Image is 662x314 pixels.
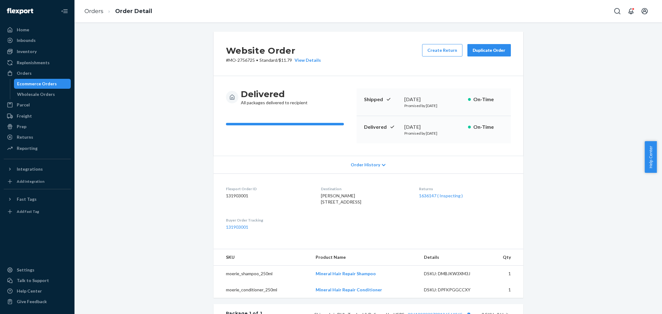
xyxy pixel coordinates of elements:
a: Parcel [4,100,71,110]
th: Product Name [311,249,419,266]
div: Orders [17,70,32,76]
div: Replenishments [17,60,50,66]
p: # MO-2756725 / $11.79 [226,57,321,63]
dt: Flexport Order ID [226,186,311,191]
a: Inventory [4,47,71,56]
button: Integrations [4,164,71,174]
span: [PERSON_NAME] [STREET_ADDRESS] [321,193,361,204]
p: Promised by [DATE] [404,103,463,108]
td: moerie_shampoo_250ml [214,266,311,282]
a: Mineral Hair Repair Conditioner [316,287,382,292]
a: Freight [4,111,71,121]
div: Inbounds [17,37,36,43]
a: 1636147 ( Inspecting ) [419,193,463,198]
button: View Details [292,57,321,63]
div: [DATE] [404,96,463,103]
p: On-Time [473,123,503,131]
div: Parcel [17,102,30,108]
button: Open Search Box [611,5,624,17]
div: All packages delivered to recipient [241,88,308,106]
a: Orders [4,68,71,78]
div: Reporting [17,145,38,151]
a: Returns [4,132,71,142]
a: Orders [84,8,103,15]
p: Shipped [364,96,399,103]
div: DSKU: DPFKPGGCCXY [424,287,482,293]
a: Replenishments [4,58,71,68]
th: Details [419,249,487,266]
button: Open account menu [638,5,651,17]
button: Give Feedback [4,297,71,307]
a: Prep [4,122,71,132]
span: • [256,57,258,63]
dt: Returns [419,186,511,191]
p: On-Time [473,96,503,103]
div: Add Fast Tag [17,209,39,214]
span: Standard [259,57,277,63]
div: Integrations [17,166,43,172]
a: Add Integration [4,177,71,186]
h2: Website Order [226,44,321,57]
td: 1 [487,282,523,298]
div: Returns [17,134,33,140]
button: Duplicate Order [467,44,511,56]
div: Settings [17,267,34,273]
dt: Buyer Order Tracking [226,218,311,223]
td: 1 [487,266,523,282]
div: Talk to Support [17,277,49,284]
div: DSKU: DMBJKW3XM3J [424,271,482,277]
div: Freight [17,113,32,119]
ol: breadcrumbs [79,2,157,20]
a: Help Center [4,286,71,296]
div: [DATE] [404,123,463,131]
td: moerie_conditioner_250ml [214,282,311,298]
a: Wholesale Orders [14,89,71,99]
button: Open notifications [625,5,637,17]
div: Ecommerce Orders [17,81,57,87]
button: Help Center [645,141,657,173]
a: Talk to Support [4,276,71,285]
a: Settings [4,265,71,275]
th: SKU [214,249,311,266]
a: Home [4,25,71,35]
button: Close Navigation [58,5,71,17]
div: Prep [17,123,26,130]
div: Help Center [17,288,42,294]
a: Inbounds [4,35,71,45]
div: Add Integration [17,179,44,184]
a: Mineral Hair Repair Shampoo [316,271,376,276]
div: Give Feedback [17,298,47,305]
button: Create Return [422,44,462,56]
div: Fast Tags [17,196,37,202]
div: Wholesale Orders [17,91,55,97]
h3: Delivered [241,88,308,100]
a: Reporting [4,143,71,153]
p: Delivered [364,123,399,131]
th: Qty [487,249,523,266]
span: Order History [351,162,380,168]
a: 131903001 [226,224,248,230]
a: Ecommerce Orders [14,79,71,89]
div: Duplicate Order [473,47,506,53]
button: Fast Tags [4,194,71,204]
img: Flexport logo [7,8,33,14]
dd: 131903001 [226,193,311,199]
dt: Destination [321,186,409,191]
div: Home [17,27,29,33]
a: Order Detail [115,8,152,15]
p: Promised by [DATE] [404,131,463,136]
div: Inventory [17,48,37,55]
a: Add Fast Tag [4,207,71,217]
